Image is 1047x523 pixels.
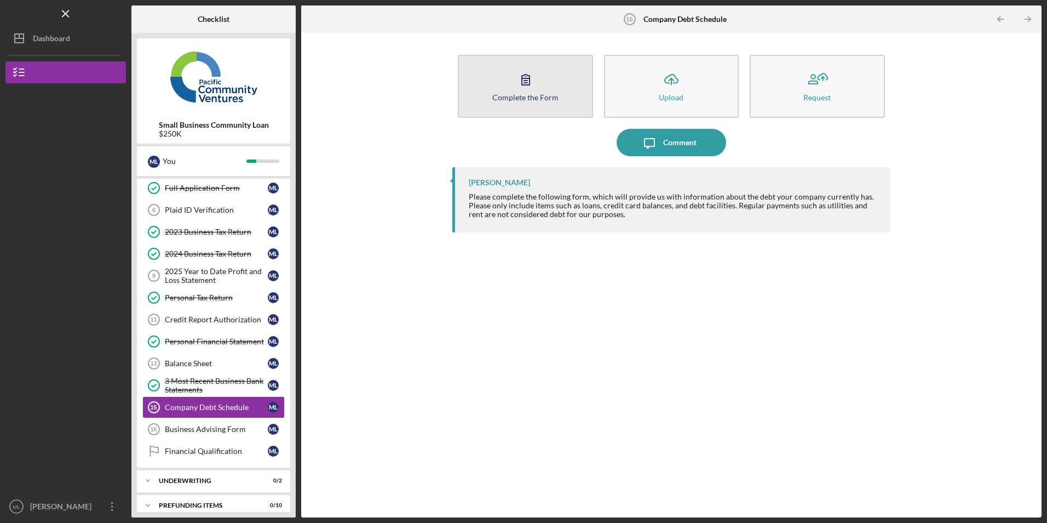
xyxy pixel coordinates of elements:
[803,93,831,101] div: Request
[604,55,739,118] button: Upload
[268,314,279,325] div: M L
[150,360,157,367] tspan: 13
[159,129,269,138] div: $250K
[198,15,229,24] b: Checklist
[159,121,269,129] b: Small Business Community Loan
[165,249,268,258] div: 2024 Business Tax Return
[142,374,285,396] a: 3 Most Recent Business Bank StatementsML
[142,331,285,353] a: Personal Financial StatementML
[142,418,285,440] a: 16Business Advising FormML
[663,129,697,156] div: Comment
[152,272,156,279] tspan: 9
[5,496,126,518] button: ML[PERSON_NAME]
[165,293,268,302] div: Personal Tax Return
[165,206,268,214] div: Plaid ID Verification
[643,15,727,24] b: Company Debt Schedule
[165,403,268,412] div: Company Debt Schedule
[268,380,279,391] div: M L
[148,156,160,168] div: M L
[150,316,157,323] tspan: 11
[268,292,279,303] div: M L
[165,228,268,236] div: 2023 Business Tax Return
[33,27,70,52] div: Dashboard
[617,129,726,156] button: Comment
[142,177,285,199] a: Full Application FormML
[268,424,279,435] div: M L
[165,267,268,285] div: 2025 Year to Date Profit and Loss Statement
[268,446,279,457] div: M L
[142,353,285,374] a: 13Balance SheetML
[469,192,879,219] div: Please complete the following form, which will provide us with information about the debt your co...
[268,226,279,237] div: M L
[268,270,279,281] div: M L
[150,426,157,433] tspan: 16
[165,425,268,434] div: Business Advising Form
[750,55,884,118] button: Request
[268,402,279,413] div: M L
[159,477,255,484] div: Underwriting
[268,204,279,215] div: M L
[142,199,285,221] a: 6Plaid ID VerificationML
[142,265,285,287] a: 92025 Year to Date Profit and Loss StatementML
[626,16,632,22] tspan: 15
[163,152,246,170] div: You
[165,377,268,394] div: 3 Most Recent Business Bank Statements
[268,183,279,194] div: M L
[268,248,279,259] div: M L
[5,27,126,49] button: Dashboard
[137,44,290,110] img: Product logo
[150,404,157,411] tspan: 15
[262,477,282,484] div: 0 / 2
[659,93,683,101] div: Upload
[142,221,285,243] a: 2023 Business Tax ReturnML
[268,336,279,347] div: M L
[262,502,282,509] div: 0 / 10
[142,396,285,418] a: 15Company Debt ScheduleML
[165,184,268,192] div: Full Application Form
[142,309,285,331] a: 11Credit Report AuthorizationML
[142,287,285,309] a: Personal Tax ReturnML
[165,337,268,346] div: Personal Financial Statement
[165,359,268,368] div: Balance Sheet
[469,178,530,187] div: [PERSON_NAME]
[165,315,268,324] div: Credit Report Authorization
[13,504,20,510] text: ML
[152,207,156,213] tspan: 6
[492,93,559,101] div: Complete the Form
[142,440,285,462] a: Financial QualificationML
[27,496,99,520] div: [PERSON_NAME]
[159,502,255,509] div: Prefunding Items
[142,243,285,265] a: 2024 Business Tax ReturnML
[458,55,592,118] button: Complete the Form
[268,358,279,369] div: M L
[165,447,268,456] div: Financial Qualification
